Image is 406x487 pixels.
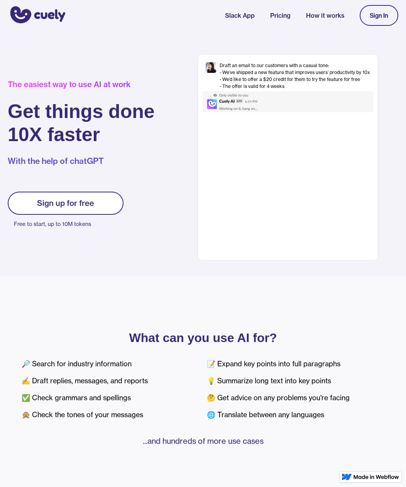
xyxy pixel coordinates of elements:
div: The easiest way to use AI at work [8,80,155,89]
a: Slack App [225,11,255,20]
img: Made in Webflow [354,475,399,479]
a: Sign up for free [8,192,123,215]
p: With the help of chatGPT [8,155,155,167]
p: What can you use AI for? [22,332,384,343]
div: Sign up for free [37,199,94,208]
div: 📝 Expand key points into full paragraphs 💡 Summarize long text into key points 🤔 Get advice on an... [207,356,384,423]
div: 🔎 Search for industry information ✍️ Draft replies, messages, and reports ✅ Check grammars and sp... [22,356,199,423]
a: Sign In [360,5,398,26]
h1: Get things done 10X faster [8,100,155,146]
div: Sign In [370,12,388,19]
p: Free to start, up to 10M tokens [14,219,123,229]
div: Draft an email to our customers with a casual tone: - We’ve shipped a new feature that improves u... [220,62,370,90]
p: ...and hundreds of more use cases [22,436,384,447]
a: home [8,1,66,30]
a: Pricing [270,11,291,20]
a: How it works [306,11,344,20]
